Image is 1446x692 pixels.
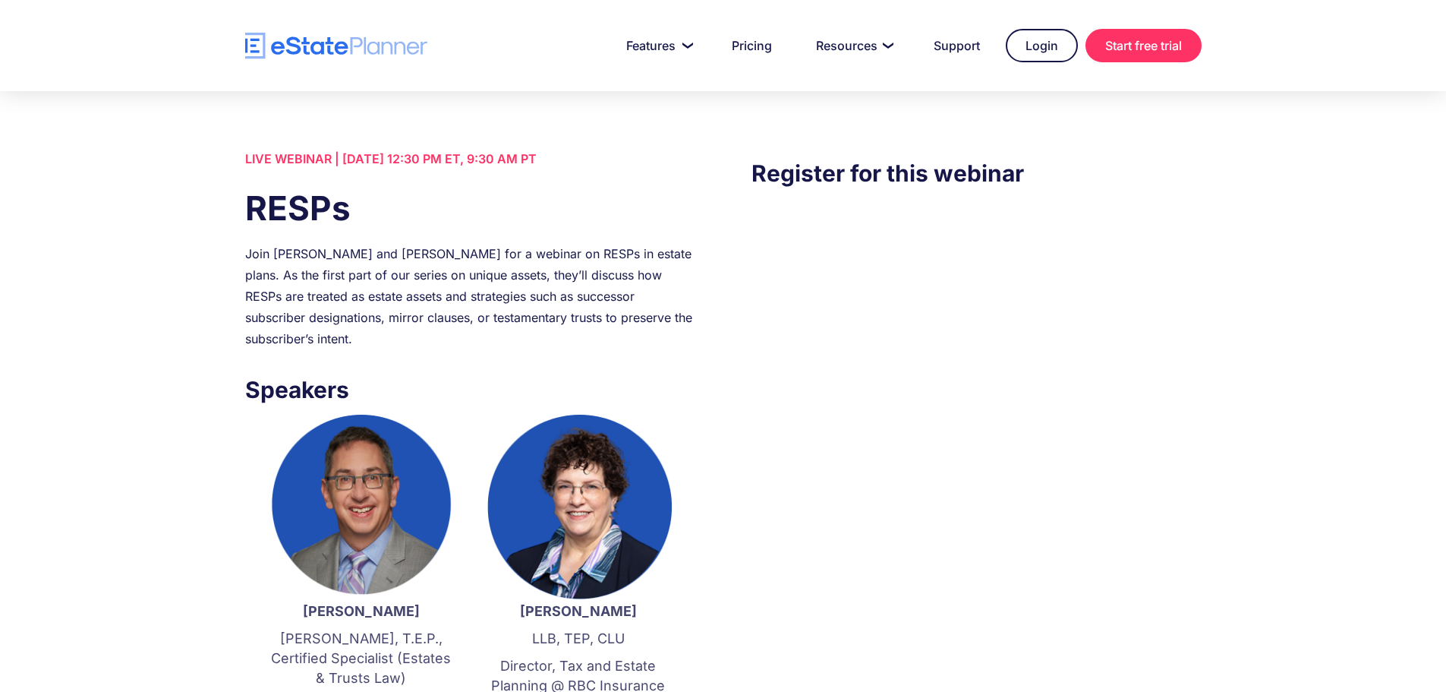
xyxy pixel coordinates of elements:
[520,603,637,619] strong: [PERSON_NAME]
[245,243,695,349] div: Join [PERSON_NAME] and [PERSON_NAME] for a webinar on RESPs in estate plans. As the first part of...
[798,30,908,61] a: Resources
[245,33,427,59] a: home
[915,30,998,61] a: Support
[751,156,1201,191] h3: Register for this webinar
[1085,29,1202,62] a: Start free trial
[608,30,706,61] a: Features
[485,629,672,649] p: LLB, TEP, CLU
[714,30,790,61] a: Pricing
[245,148,695,169] div: LIVE WEBINAR | [DATE] 12:30 PM ET, 9:30 AM PT
[268,629,455,688] p: [PERSON_NAME], T.E.P., Certified Specialist (Estates & Trusts Law)
[245,372,695,407] h3: Speakers
[1006,29,1078,62] a: Login
[245,185,695,232] h1: RESPs
[303,603,420,619] strong: [PERSON_NAME]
